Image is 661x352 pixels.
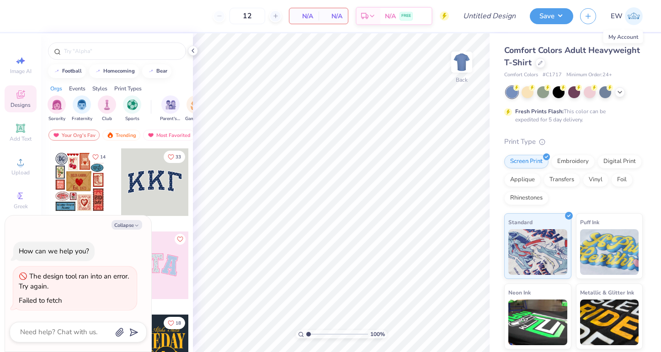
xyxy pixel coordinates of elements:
input: Untitled Design [456,7,523,25]
img: trending.gif [107,132,114,138]
button: Like [175,234,186,245]
div: Events [69,84,85,93]
div: Your Org's Fav [48,130,100,141]
button: homecoming [89,64,139,78]
span: Parent's Weekend [160,116,181,122]
div: How can we help you? [19,247,89,256]
div: Most Favorited [143,130,195,141]
button: Save [530,8,573,24]
span: Add Text [10,135,32,142]
div: football [62,68,82,74]
div: The design tool ran into an error. Try again. [19,272,129,291]
div: Print Types [114,84,142,93]
div: bear [156,68,167,74]
span: 18 [176,321,181,326]
button: Like [164,151,185,163]
img: Sorority Image [52,100,62,110]
span: Sorority [48,116,65,122]
div: homecoming [103,68,135,74]
span: Minimum Order: 24 + [566,71,612,79]
img: Parent's Weekend Image [165,100,176,110]
img: Fraternity Image [77,100,87,110]
img: Standard [508,229,567,275]
span: Greek [14,203,28,210]
div: Digital Print [597,155,642,168]
img: trend_line.gif [53,68,60,74]
div: Transfers [544,173,580,187]
div: My Account [603,31,643,43]
span: # C1717 [543,71,562,79]
span: FREE [401,13,411,19]
div: Foil [611,173,633,187]
div: filter for Club [98,95,116,122]
div: Vinyl [583,173,608,187]
span: Comfort Colors Adult Heavyweight T-Shirt [504,45,640,68]
strong: Fresh Prints Flash: [515,108,564,115]
span: Game Day [185,116,206,122]
input: Try "Alpha" [63,47,180,56]
button: Collapse [112,220,142,230]
img: Club Image [102,100,112,110]
img: trend_line.gif [94,68,101,74]
span: N/A [324,11,342,21]
button: filter button [72,95,92,122]
span: 14 [100,155,106,159]
div: filter for Sorority [48,95,66,122]
button: filter button [123,95,141,122]
span: Designs [11,101,31,109]
img: trend_line.gif [147,68,155,74]
span: 100 % [370,330,385,338]
span: Metallic & Glitter Ink [580,288,634,297]
span: Club [102,116,112,122]
input: – – [229,8,265,24]
div: Embroidery [551,155,595,168]
div: Failed to fetch [19,296,62,305]
img: Puff Ink [580,229,639,275]
span: Neon Ink [508,288,531,297]
span: N/A [385,11,396,21]
div: Styles [92,84,107,93]
span: 33 [176,155,181,159]
img: Emma Webster [625,7,643,25]
div: Applique [504,173,541,187]
div: filter for Game Day [185,95,206,122]
img: Sports Image [127,100,138,110]
button: filter button [185,95,206,122]
span: N/A [295,11,313,21]
span: EW [611,11,623,21]
div: Screen Print [504,155,549,168]
div: Rhinestones [504,191,549,205]
button: filter button [160,95,181,122]
span: Puff Ink [580,217,599,227]
span: Sports [125,116,139,122]
div: Back [456,76,468,84]
img: Metallic & Glitter Ink [580,299,639,345]
img: Back [453,53,471,71]
div: Trending [102,130,140,141]
button: football [48,64,86,78]
span: Fraternity [72,116,92,122]
img: most_fav.gif [53,132,60,138]
button: filter button [48,95,66,122]
img: Game Day Image [191,100,201,110]
div: filter for Fraternity [72,95,92,122]
span: Image AI [10,68,32,75]
button: Like [88,151,110,163]
div: filter for Parent's Weekend [160,95,181,122]
div: Orgs [50,84,62,93]
span: Standard [508,217,533,227]
span: Upload [11,169,30,176]
div: Print Type [504,137,643,147]
button: bear [142,64,171,78]
button: filter button [98,95,116,122]
a: EW [611,7,643,25]
img: most_fav.gif [147,132,155,138]
div: filter for Sports [123,95,141,122]
img: Neon Ink [508,299,567,345]
span: Comfort Colors [504,71,538,79]
div: This color can be expedited for 5 day delivery. [515,107,628,124]
button: Like [164,317,185,329]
